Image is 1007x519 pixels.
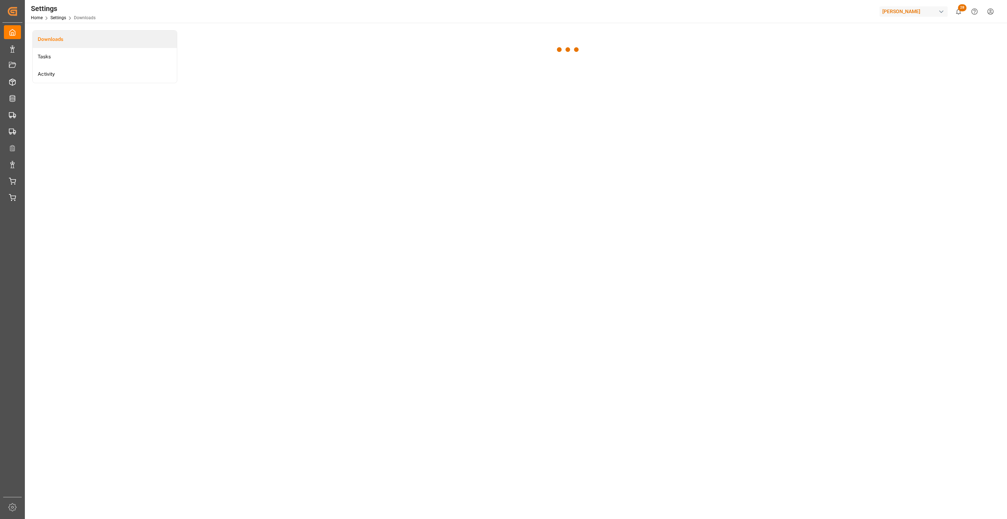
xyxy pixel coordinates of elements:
[967,4,982,20] button: Help Center
[33,31,177,48] a: Downloads
[33,65,177,83] a: Activity
[50,15,66,20] a: Settings
[31,15,43,20] a: Home
[958,4,967,11] span: 28
[33,48,177,65] a: Tasks
[879,5,951,18] button: [PERSON_NAME]
[879,6,948,17] div: [PERSON_NAME]
[951,4,967,20] button: show 28 new notifications
[31,3,96,14] div: Settings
